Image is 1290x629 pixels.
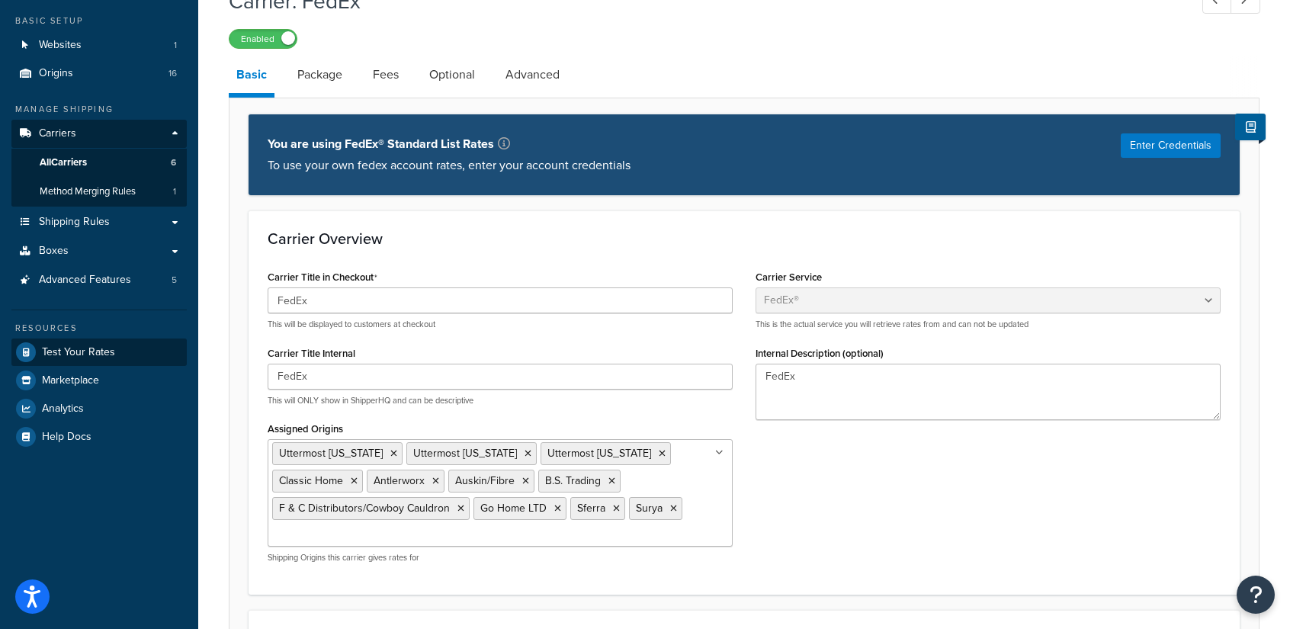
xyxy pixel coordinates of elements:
span: 1 [174,39,177,52]
span: Auskin/Fibre [455,473,515,489]
label: Assigned Origins [268,423,343,435]
span: All Carriers [40,156,87,169]
a: Basic [229,56,274,98]
span: Analytics [42,403,84,416]
span: Uttermost [US_STATE] [547,445,651,461]
label: Carrier Title Internal [268,348,355,359]
a: Fees [365,56,406,93]
a: Test Your Rates [11,339,187,366]
label: Internal Description (optional) [756,348,884,359]
a: AllCarriers6 [11,149,187,177]
span: Classic Home [279,473,343,489]
a: Advanced Features5 [11,266,187,294]
span: 6 [171,156,176,169]
a: Marketplace [11,367,187,394]
li: Origins [11,59,187,88]
a: Origins16 [11,59,187,88]
span: Shipping Rules [39,216,110,229]
label: Carrier Title in Checkout [268,271,377,284]
p: This will ONLY show in ShipperHQ and can be descriptive [268,395,733,406]
a: Boxes [11,237,187,265]
p: To use your own fedex account rates, enter your account credentials [268,155,631,176]
span: Antlerworx [374,473,425,489]
span: Method Merging Rules [40,185,136,198]
a: Analytics [11,395,187,422]
span: Advanced Features [39,274,131,287]
span: Help Docs [42,431,91,444]
span: 16 [168,67,177,80]
span: B.S. Trading [545,473,601,489]
span: Go Home LTD [480,500,547,516]
p: This is the actual service you will retrieve rates from and can not be updated [756,319,1221,330]
div: Manage Shipping [11,103,187,116]
textarea: FedEx [756,364,1221,420]
p: You are using FedEx® Standard List Rates [268,133,631,155]
button: Show Help Docs [1235,114,1266,140]
li: Websites [11,31,187,59]
a: Help Docs [11,423,187,451]
span: Surya [636,500,663,516]
span: Origins [39,67,73,80]
li: Method Merging Rules [11,178,187,206]
a: Carriers [11,120,187,148]
span: 1 [173,185,176,198]
span: Carriers [39,127,76,140]
li: Advanced Features [11,266,187,294]
p: This will be displayed to customers at checkout [268,319,733,330]
a: Package [290,56,350,93]
label: Enabled [229,30,297,48]
button: Open Resource Center [1237,576,1275,614]
div: Basic Setup [11,14,187,27]
span: Boxes [39,245,69,258]
a: Method Merging Rules1 [11,178,187,206]
a: Optional [422,56,483,93]
p: Shipping Origins this carrier gives rates for [268,552,733,563]
h3: Carrier Overview [268,230,1221,247]
span: Uttermost [US_STATE] [413,445,517,461]
span: 5 [172,274,177,287]
span: Sferra [577,500,605,516]
span: F & C Distributors/Cowboy Cauldron [279,500,450,516]
span: Uttermost [US_STATE] [279,445,383,461]
a: Advanced [498,56,567,93]
a: Websites1 [11,31,187,59]
li: Carriers [11,120,187,207]
span: Websites [39,39,82,52]
button: Enter Credentials [1121,133,1221,158]
span: Marketplace [42,374,99,387]
label: Carrier Service [756,271,822,283]
a: Shipping Rules [11,208,187,236]
div: Resources [11,322,187,335]
span: Test Your Rates [42,346,115,359]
